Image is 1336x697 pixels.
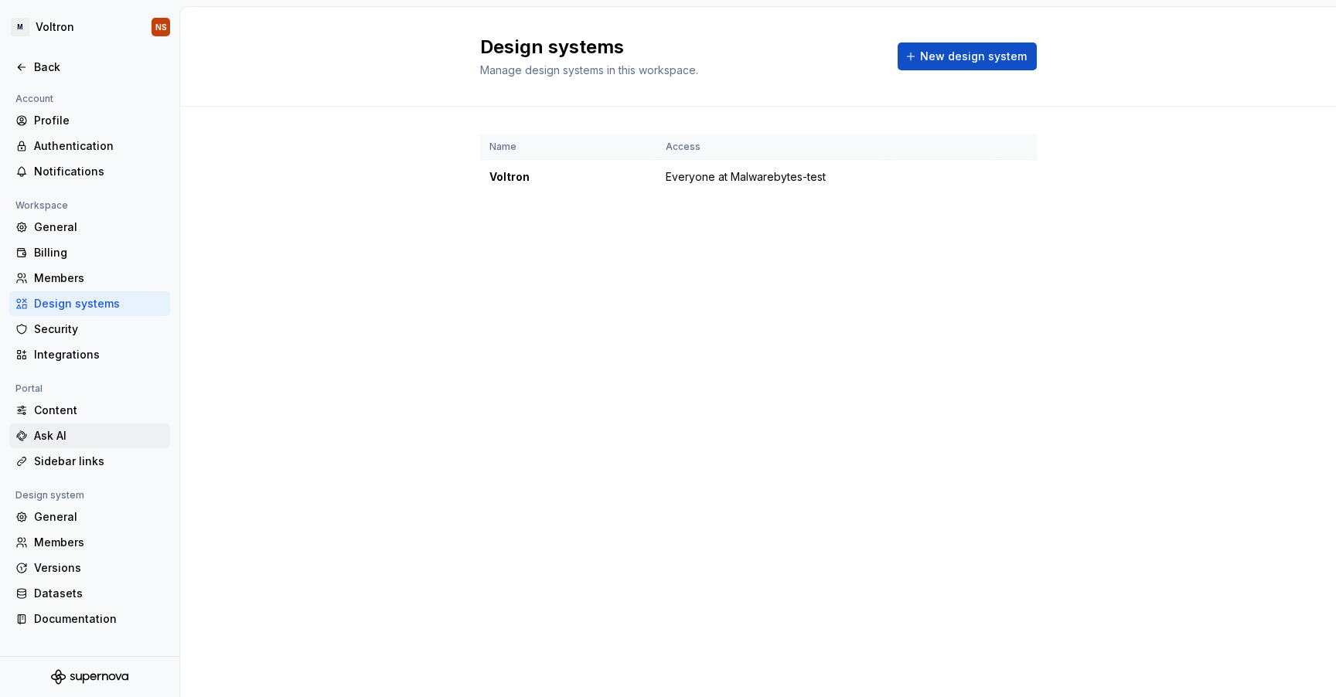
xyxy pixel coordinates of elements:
[9,90,60,108] div: Account
[9,423,170,448] a: Ask AI
[9,196,74,215] div: Workspace
[920,49,1027,64] span: New design system
[34,296,164,311] div: Design systems
[9,505,170,529] a: General
[155,21,167,33] div: NS
[3,10,176,44] button: MVoltronNS
[34,535,164,550] div: Members
[9,108,170,133] a: Profile
[480,35,879,59] h2: Design systems
[9,342,170,367] a: Integrations
[34,454,164,469] div: Sidebar links
[34,403,164,418] div: Content
[34,270,164,286] div: Members
[34,560,164,576] div: Versions
[34,245,164,260] div: Billing
[34,347,164,362] div: Integrations
[34,219,164,235] div: General
[34,586,164,601] div: Datasets
[34,509,164,525] div: General
[34,59,164,75] div: Back
[9,215,170,240] a: General
[9,486,90,505] div: Design system
[9,556,170,580] a: Versions
[34,611,164,627] div: Documentation
[9,240,170,265] a: Billing
[898,42,1037,70] button: New design system
[9,134,170,158] a: Authentication
[9,581,170,606] a: Datasets
[480,63,698,76] span: Manage design systems in this workspace.
[34,138,164,154] div: Authentication
[656,134,887,160] th: Access
[9,530,170,555] a: Members
[34,164,164,179] div: Notifications
[9,317,170,342] a: Security
[9,291,170,316] a: Design systems
[51,669,128,685] svg: Supernova Logo
[34,321,164,337] div: Security
[9,266,170,291] a: Members
[36,19,74,35] div: Voltron
[9,398,170,423] a: Content
[34,428,164,444] div: Ask AI
[9,607,170,631] a: Documentation
[9,159,170,184] a: Notifications
[9,379,49,398] div: Portal
[34,113,164,128] div: Profile
[480,134,656,160] th: Name
[666,169,826,185] span: Everyone at Malwarebytes-test
[9,55,170,80] a: Back
[9,449,170,474] a: Sidebar links
[11,18,29,36] div: M
[489,169,647,185] div: Voltron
